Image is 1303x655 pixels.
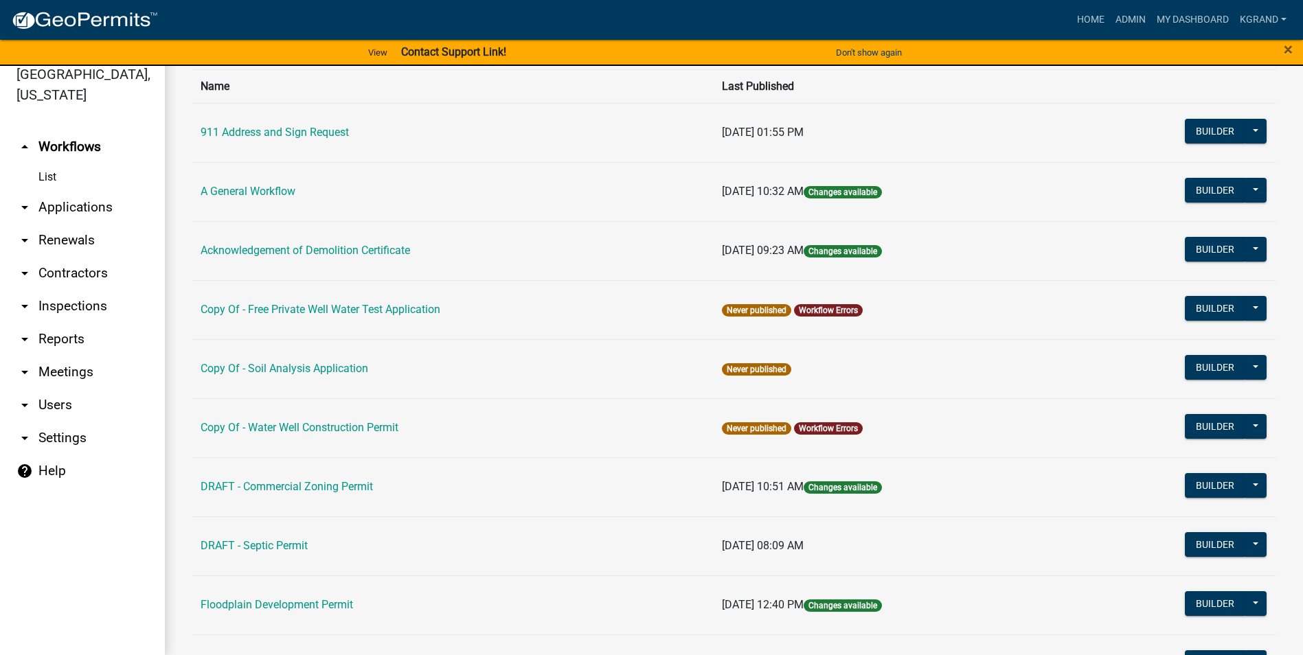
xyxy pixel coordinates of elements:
[1234,7,1292,33] a: kgrand
[201,303,440,316] a: Copy Of - Free Private Well Water Test Application
[1185,473,1245,498] button: Builder
[1110,7,1151,33] a: Admin
[1185,414,1245,439] button: Builder
[201,421,398,434] a: Copy Of - Water Well Construction Permit
[799,424,858,433] a: Workflow Errors
[201,480,373,493] a: DRAFT - Commercial Zoning Permit
[201,126,349,139] a: 911 Address and Sign Request
[830,41,907,64] button: Don't show again
[16,139,33,155] i: arrow_drop_up
[1072,7,1110,33] a: Home
[16,232,33,249] i: arrow_drop_down
[804,186,882,198] span: Changes available
[1185,237,1245,262] button: Builder
[363,41,393,64] a: View
[722,185,804,198] span: [DATE] 10:32 AM
[804,481,882,494] span: Changes available
[722,244,804,257] span: [DATE] 09:23 AM
[1185,591,1245,616] button: Builder
[16,298,33,314] i: arrow_drop_down
[201,362,368,375] a: Copy Of - Soil Analysis Application
[201,185,295,198] a: A General Workflow
[1185,178,1245,203] button: Builder
[201,244,410,257] a: Acknowledgement of Demolition Certificate
[1185,355,1245,380] button: Builder
[804,245,882,257] span: Changes available
[201,539,308,552] a: DRAFT - Septic Permit
[16,463,33,479] i: help
[722,539,804,552] span: [DATE] 08:09 AM
[16,331,33,347] i: arrow_drop_down
[1284,41,1293,58] button: Close
[1185,119,1245,143] button: Builder
[192,69,714,103] th: Name
[16,265,33,281] i: arrow_drop_down
[722,480,804,493] span: [DATE] 10:51 AM
[722,126,804,139] span: [DATE] 01:55 PM
[201,598,353,611] a: Floodplain Development Permit
[16,364,33,380] i: arrow_drop_down
[16,199,33,216] i: arrow_drop_down
[722,422,791,435] span: Never published
[1185,532,1245,557] button: Builder
[722,598,804,611] span: [DATE] 12:40 PM
[722,304,791,317] span: Never published
[401,45,506,58] strong: Contact Support Link!
[799,306,858,315] a: Workflow Errors
[1284,40,1293,59] span: ×
[714,69,1073,103] th: Last Published
[16,397,33,413] i: arrow_drop_down
[804,599,882,612] span: Changes available
[722,363,791,376] span: Never published
[16,430,33,446] i: arrow_drop_down
[1151,7,1234,33] a: My Dashboard
[1185,296,1245,321] button: Builder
